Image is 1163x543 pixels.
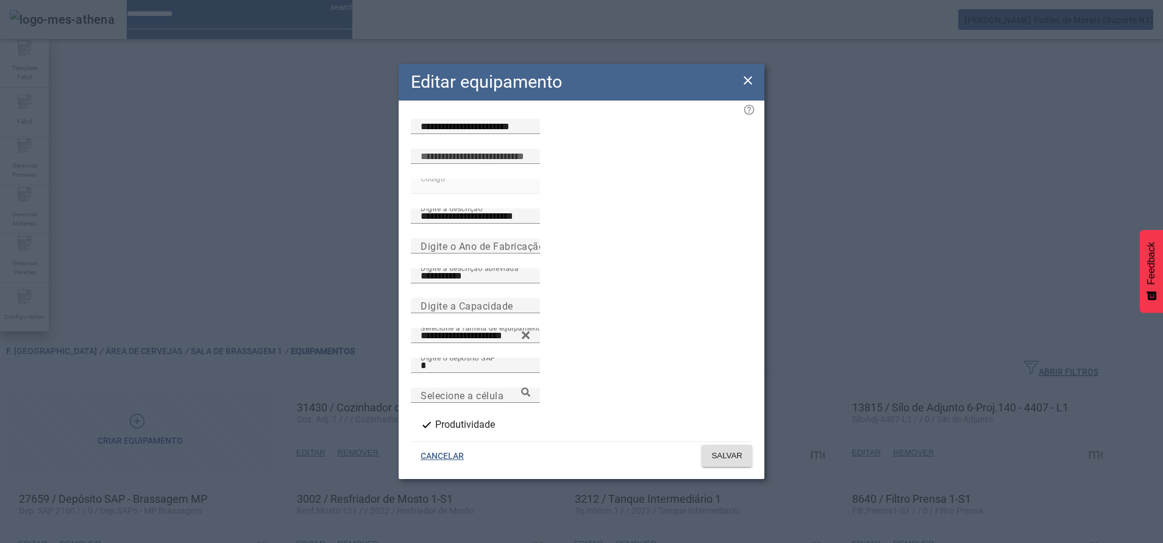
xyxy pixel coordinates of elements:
[711,450,742,462] span: SALVAR
[421,328,530,343] input: Number
[702,445,752,467] button: SALVAR
[421,353,496,361] mat-label: Digite o depósito SAP
[1140,230,1163,313] button: Feedback - Mostrar pesquisa
[421,204,482,212] mat-label: Digite a descrição
[433,417,495,432] label: Produtividade
[411,69,562,95] h2: Editar equipamento
[421,263,519,272] mat-label: Digite a descrição abreviada
[421,389,503,401] mat-label: Selecione a célula
[421,240,544,252] mat-label: Digite o Ano de Fabricação
[1146,242,1157,285] span: Feedback
[421,388,530,403] input: Number
[421,174,445,182] mat-label: Código
[411,445,474,467] button: CANCELAR
[421,323,544,332] mat-label: Selecione a família de equipamento
[421,300,513,311] mat-label: Digite a Capacidade
[421,450,464,463] span: CANCELAR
